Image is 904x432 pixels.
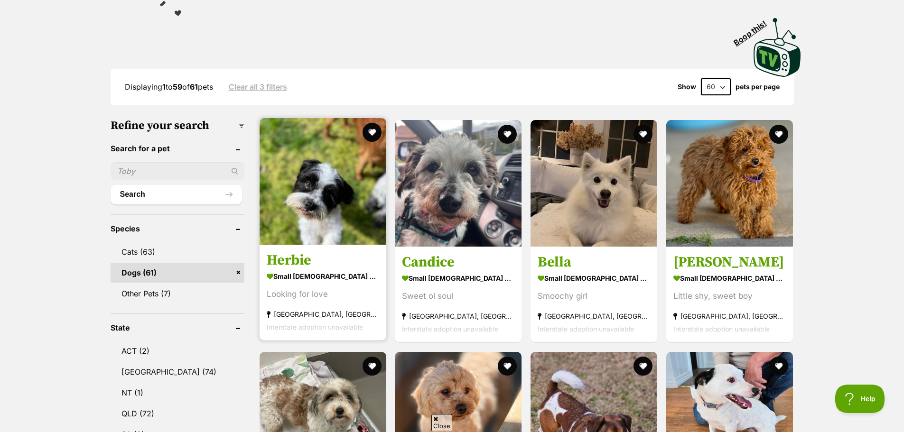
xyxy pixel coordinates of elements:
strong: [GEOGRAPHIC_DATA], [GEOGRAPHIC_DATA] [673,310,786,323]
strong: [GEOGRAPHIC_DATA], [GEOGRAPHIC_DATA] [538,310,650,323]
span: Interstate adoption unavailable [267,323,363,331]
button: Search [111,185,242,204]
a: Bella small [DEMOGRAPHIC_DATA] Dog Smoochy girl [GEOGRAPHIC_DATA], [GEOGRAPHIC_DATA] Interstate a... [531,247,657,343]
div: Sweet ol soul [402,290,514,303]
strong: 1 [162,82,166,92]
strong: [GEOGRAPHIC_DATA], [GEOGRAPHIC_DATA] [267,308,379,321]
a: Cats (63) [111,242,244,262]
span: Interstate adoption unavailable [402,325,498,333]
span: Displaying to of pets [125,82,213,92]
div: Looking for love [267,288,379,301]
img: PetRescue TV logo [754,18,801,77]
button: favourite [498,125,517,144]
header: Species [111,224,244,233]
header: State [111,323,244,332]
button: favourite [634,357,652,376]
a: ACT (2) [111,341,244,361]
span: Interstate adoption unavailable [673,325,770,333]
strong: small [DEMOGRAPHIC_DATA] Dog [267,270,379,284]
span: Interstate adoption unavailable [538,325,634,333]
strong: small [DEMOGRAPHIC_DATA] Dog [673,272,786,285]
img: Bella - Japanese Spitz Dog [531,120,657,247]
button: favourite [498,357,517,376]
div: Little shy, sweet boy [673,290,786,303]
strong: small [DEMOGRAPHIC_DATA] Dog [402,272,514,285]
button: favourite [769,125,788,144]
a: Herbie small [DEMOGRAPHIC_DATA] Dog Looking for love [GEOGRAPHIC_DATA], [GEOGRAPHIC_DATA] Interst... [260,245,386,341]
strong: [GEOGRAPHIC_DATA], [GEOGRAPHIC_DATA] [402,310,514,323]
span: Close [431,414,452,431]
h3: Bella [538,254,650,272]
a: [GEOGRAPHIC_DATA] (74) [111,362,244,382]
button: favourite [634,125,652,144]
span: Show [678,83,696,91]
button: favourite [769,357,788,376]
a: Candice small [DEMOGRAPHIC_DATA] Dog Sweet ol soul [GEOGRAPHIC_DATA], [GEOGRAPHIC_DATA] Interstat... [395,247,522,343]
a: QLD (72) [111,404,244,423]
input: Toby [111,162,244,180]
a: Other Pets (7) [111,284,244,303]
label: pets per page [736,83,780,91]
a: [PERSON_NAME] small [DEMOGRAPHIC_DATA] Dog Little shy, sweet boy [GEOGRAPHIC_DATA], [GEOGRAPHIC_D... [666,247,793,343]
a: Boop this! [754,9,801,79]
img: Candice - Maltese x Jack Russell Terrier Dog [395,120,522,247]
a: Clear all 3 filters [229,83,287,91]
img: Quade - Poodle (Toy) Dog [666,120,793,247]
span: Boop this! [732,13,775,47]
a: NT (1) [111,383,244,403]
h3: Herbie [267,252,379,270]
a: Dogs (61) [111,263,244,283]
h3: Refine your search [111,119,244,132]
button: favourite [362,123,381,142]
h3: Candice [402,254,514,272]
iframe: Help Scout Beacon - Open [835,385,885,413]
img: Herbie - Maltese x Shih Tzu Dog [260,118,386,245]
header: Search for a pet [111,144,244,153]
strong: 59 [173,82,182,92]
strong: small [DEMOGRAPHIC_DATA] Dog [538,272,650,285]
button: favourite [362,357,381,376]
h3: [PERSON_NAME] [673,254,786,272]
strong: 61 [190,82,198,92]
div: Smoochy girl [538,290,650,303]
